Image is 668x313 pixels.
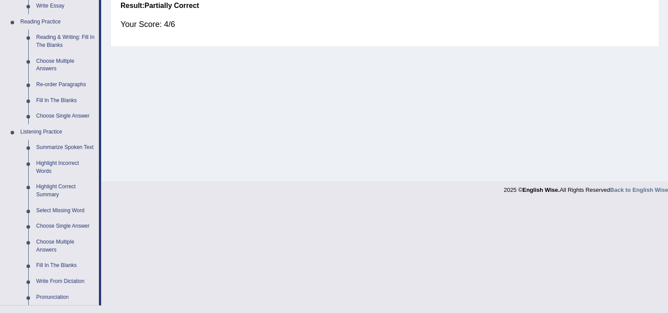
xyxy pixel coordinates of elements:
a: Write From Dictation [32,274,99,290]
a: Reading & Writing: Fill In The Blanks [32,30,99,53]
a: Listening Practice [16,124,99,140]
a: Fill In The Blanks [32,93,99,109]
a: Choose Multiple Answers [32,53,99,77]
a: Fill In The Blanks [32,258,99,274]
a: Choose Single Answer [32,108,99,124]
strong: English Wise. [522,187,559,193]
a: Choose Single Answer [32,218,99,234]
a: Back to English Wise [610,187,668,193]
a: Pronunciation [32,290,99,305]
div: Your Score: 4/6 [121,14,649,35]
h4: Result: [121,2,649,10]
div: 2025 © All Rights Reserved [504,181,668,194]
a: Summarize Spoken Text [32,140,99,156]
a: Highlight Incorrect Words [32,156,99,179]
a: Highlight Correct Summary [32,179,99,202]
a: Choose Multiple Answers [32,234,99,258]
a: Reading Practice [16,14,99,30]
a: Re-order Paragraphs [32,77,99,93]
a: Select Missing Word [32,203,99,219]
